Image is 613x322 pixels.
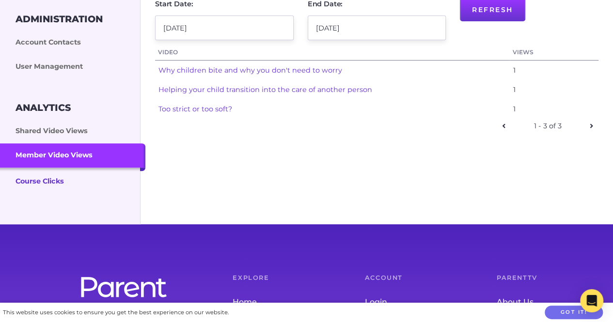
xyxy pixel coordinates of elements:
h3: Analytics [16,102,71,113]
span: 1 [513,105,516,113]
a: Helping your child transition into the care of another person [158,85,372,94]
label: Start Date: [155,0,193,7]
a: Video [158,47,507,58]
a: Views [513,47,596,58]
span: 1 [513,66,516,75]
a: Why children bite and why you don't need to worry [158,66,342,75]
h3: Administration [16,14,103,25]
label: End Date: [308,0,343,7]
h6: ParentTV [497,275,590,281]
div: This website uses cookies to ensure you get the best experience on our website. [3,307,229,318]
span: 1 [513,85,516,94]
a: Home [233,293,326,311]
div: 1 - 3 of 3 [513,120,582,133]
button: Got it! [545,306,603,320]
a: Login [365,293,458,311]
a: About Us [497,293,590,311]
h6: Explore [233,275,326,281]
div: Open Intercom Messenger [580,289,603,312]
a: Too strict or too soft? [158,105,232,113]
h6: Account [365,275,458,281]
